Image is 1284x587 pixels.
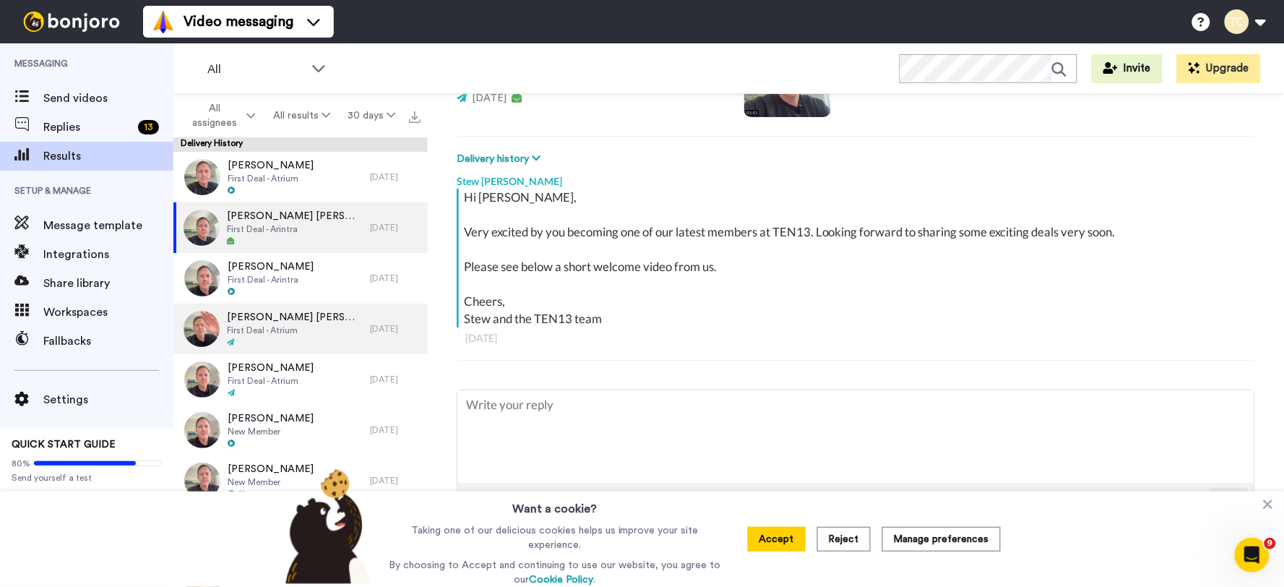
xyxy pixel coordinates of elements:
[227,310,363,325] span: [PERSON_NAME] [PERSON_NAME]
[43,275,173,292] span: Share library
[173,253,428,304] a: [PERSON_NAME]First Deal - Arintra[DATE]
[184,463,220,499] img: b17faca6-e2d4-454f-9b9d-3c0f4977b039-thumb.jpg
[1092,54,1163,83] button: Invite
[385,558,724,587] p: By choosing to Accept and continuing to use our website, you agree to our .
[1235,538,1270,573] iframe: Intercom live chat
[184,159,220,195] img: 2d8a5c26-ebef-4c5f-be81-a28784a1e0fa-thumb.jpg
[228,411,314,426] span: [PERSON_NAME]
[529,575,593,585] a: Cookie Policy
[184,260,220,296] img: 9ce71551-31c0-4ba0-ac18-3d8e38cf73e7-thumb.jpg
[43,391,173,408] span: Settings
[1177,54,1261,83] button: Upgrade
[173,137,428,152] div: Delivery History
[184,412,220,448] img: b9d5070d-9441-4618-b70a-b7e7d7cc0262-thumb.jpg
[370,424,421,436] div: [DATE]
[228,173,314,184] span: First Deal - Atrium
[1264,538,1276,549] span: 9
[173,354,428,405] a: [PERSON_NAME]First Deal - Atrium[DATE]
[228,462,314,476] span: [PERSON_NAME]
[465,331,1246,346] div: [DATE]
[370,222,421,233] div: [DATE]
[370,171,421,183] div: [DATE]
[43,147,173,165] span: Results
[479,489,567,510] button: Reply by Video
[43,333,173,350] span: Fallbacks
[370,323,421,335] div: [DATE]
[227,209,363,223] span: [PERSON_NAME] [PERSON_NAME]
[173,152,428,202] a: [PERSON_NAME]First Deal - Atrium[DATE]
[173,304,428,354] a: [PERSON_NAME] [PERSON_NAME]First Deal - Atrium[DATE]
[184,210,220,246] img: 078f8af9-6c93-4cb9-999f-a81db42f1a4f-thumb.jpg
[207,61,304,78] span: All
[152,10,175,33] img: vm-color.svg
[228,274,314,286] span: First Deal - Arintra
[43,90,173,107] span: Send videos
[512,492,597,518] h3: Want a cookie?
[12,472,162,484] span: Send yourself a test
[138,120,159,134] div: 13
[17,12,126,32] img: bj-logo-header-white.svg
[272,468,379,584] img: bear-with-cookie.png
[748,527,806,552] button: Accept
[228,158,314,173] span: [PERSON_NAME]
[370,273,421,284] div: [DATE]
[882,527,1001,552] button: Manage preferences
[457,167,1255,189] div: Stew [PERSON_NAME]
[173,405,428,455] a: [PERSON_NAME]New Member[DATE]
[264,103,340,129] button: All results
[228,260,314,274] span: [PERSON_NAME]
[176,95,264,136] button: All assignees
[227,223,363,235] span: First Deal - Arintra
[185,101,244,130] span: All assignees
[370,374,421,385] div: [DATE]
[43,304,173,321] span: Workspaces
[173,455,428,506] a: [PERSON_NAME]New Member[DATE]
[43,217,173,234] span: Message template
[370,475,421,487] div: [DATE]
[184,311,220,347] img: 9abfda9b-6f17-418c-b799-c46a98d2587d-thumb.jpg
[457,151,545,167] button: Delivery history
[12,458,30,469] span: 80%
[43,119,132,136] span: Replies
[228,361,314,375] span: [PERSON_NAME]
[405,105,425,127] button: Export all results that match these filters now.
[464,189,1251,327] div: Hi [PERSON_NAME], Very excited by you becoming one of our latest members at TEN13. Looking forwar...
[817,527,871,552] button: Reject
[228,476,314,488] span: New Member
[472,93,507,103] span: [DATE]
[227,325,363,336] span: First Deal - Atrium
[409,111,421,123] img: export.svg
[339,103,405,129] button: 30 days
[184,361,220,398] img: 81477ba6-e4aa-41f1-ba46-f61065d9a47b-thumb.jpg
[228,375,314,387] span: First Deal - Atrium
[173,202,428,253] a: [PERSON_NAME] [PERSON_NAME]First Deal - Arintra[DATE]
[228,426,314,437] span: New Member
[385,523,724,552] p: Taking one of our delicious cookies helps us improve your site experience.
[184,12,293,32] span: Video messaging
[43,246,173,263] span: Integrations
[12,440,116,450] span: QUICK START GUIDE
